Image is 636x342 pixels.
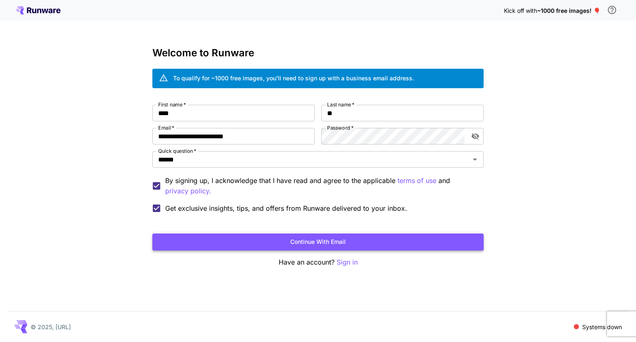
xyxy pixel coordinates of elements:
label: Last name [327,101,354,108]
p: terms of use [397,176,436,186]
button: By signing up, I acknowledge that I have read and agree to the applicable and privacy policy. [397,176,436,186]
span: Get exclusive insights, tips, and offers from Runware delivered to your inbox. [165,203,407,213]
span: ~1000 free images! 🎈 [537,7,600,14]
p: © 2025, [URL] [31,323,71,331]
button: toggle password visibility [468,129,483,144]
button: By signing up, I acknowledge that I have read and agree to the applicable terms of use and [165,186,211,196]
button: Sign in [337,257,358,267]
p: By signing up, I acknowledge that I have read and agree to the applicable and [165,176,477,196]
p: Systems down [582,323,622,331]
span: Kick off with [504,7,537,14]
label: Password [327,124,354,131]
h3: Welcome to Runware [152,47,484,59]
label: Quick question [158,147,196,154]
button: Open [469,154,481,165]
p: privacy policy. [165,186,211,196]
p: Have an account? [152,257,484,267]
div: To qualify for ~1000 free images, you’ll need to sign up with a business email address. [173,74,414,82]
label: First name [158,101,186,108]
button: Continue with email [152,234,484,250]
label: Email [158,124,174,131]
button: In order to qualify for free credit, you need to sign up with a business email address and click ... [604,2,620,18]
